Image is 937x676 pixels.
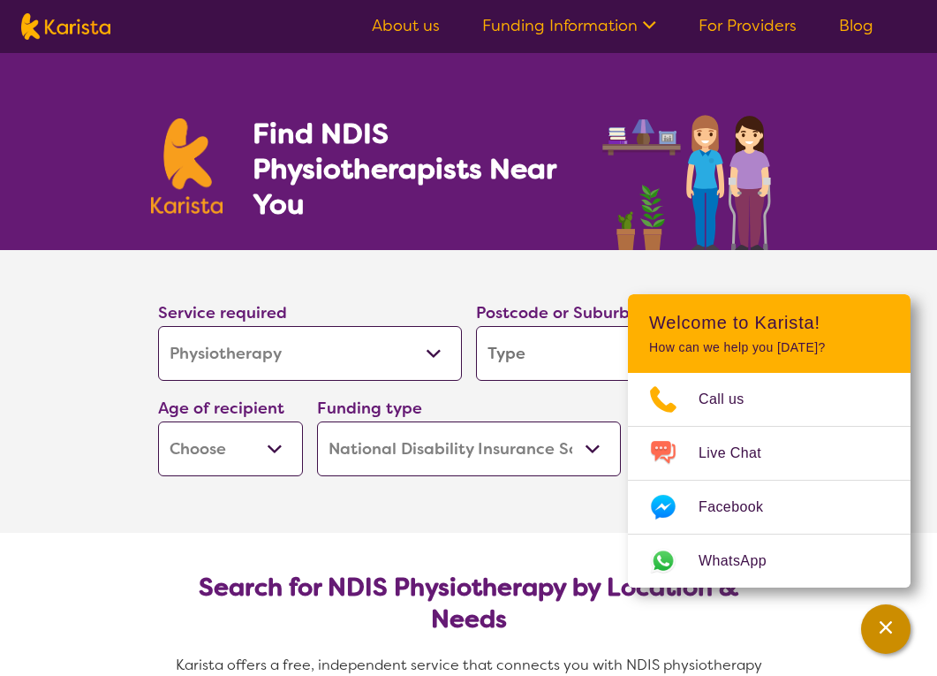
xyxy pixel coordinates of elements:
[597,95,786,250] img: physiotherapy
[172,572,766,635] h2: Search for NDIS Physiotherapy by Location & Needs
[253,116,579,222] h1: Find NDIS Physiotherapists Near You
[21,13,110,40] img: Karista logo
[476,302,630,323] label: Postcode or Suburb
[158,398,284,419] label: Age of recipient
[476,326,780,381] input: Type
[482,15,656,36] a: Funding Information
[628,294,911,588] div: Channel Menu
[317,398,422,419] label: Funding type
[151,118,223,214] img: Karista logo
[649,340,889,355] p: How can we help you [DATE]?
[649,312,889,333] h2: Welcome to Karista!
[699,440,782,467] span: Live Chat
[158,302,287,323] label: Service required
[699,494,784,520] span: Facebook
[628,535,911,588] a: Web link opens in a new tab.
[699,548,788,574] span: WhatsApp
[628,373,911,588] ul: Choose channel
[699,386,766,413] span: Call us
[372,15,440,36] a: About us
[839,15,873,36] a: Blog
[699,15,797,36] a: For Providers
[861,604,911,654] button: Channel Menu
